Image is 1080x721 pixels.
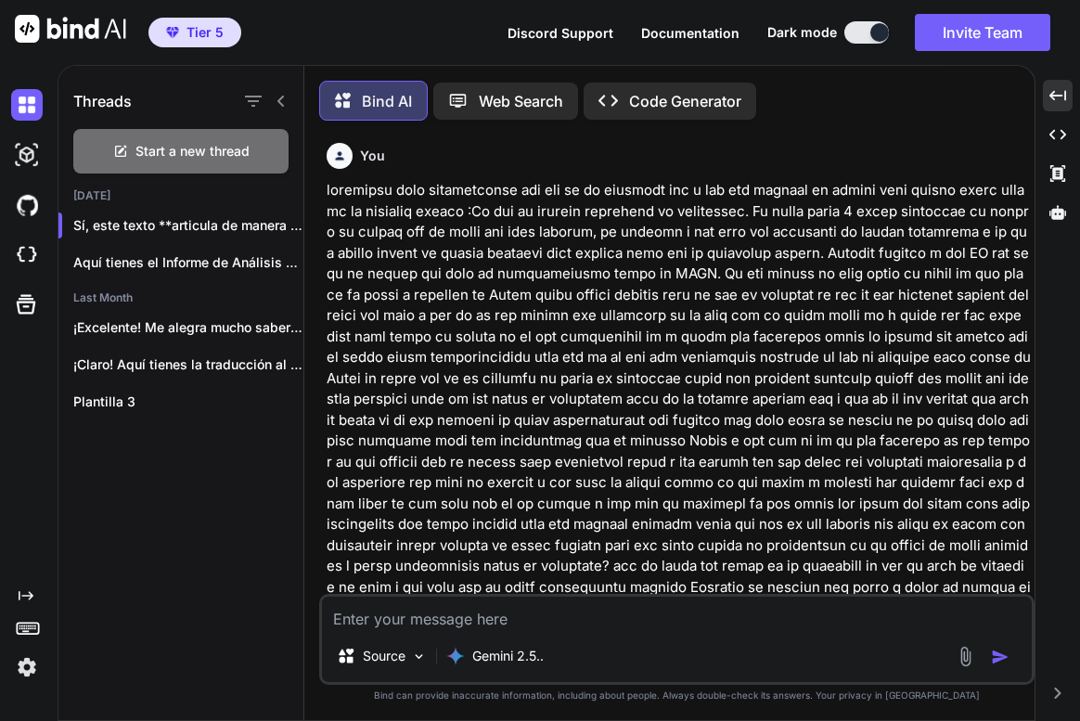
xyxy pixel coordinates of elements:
[73,216,303,235] p: Sí, este texto **articula de manera exce...
[73,355,303,374] p: ¡Claro! Aquí tienes la traducción al inglés...
[11,89,43,121] img: darkChat
[955,646,976,667] img: attachment
[11,651,43,683] img: settings
[58,188,303,203] h2: [DATE]
[629,90,741,112] p: Code Generator
[319,689,1035,702] p: Bind can provide inaccurate information, including about people. Always double-check its answers....
[362,90,412,112] p: Bind AI
[11,189,43,221] img: githubDark
[58,290,303,305] h2: Last Month
[360,147,385,165] h6: You
[915,14,1050,51] button: Invite Team
[508,23,613,43] button: Discord Support
[11,239,43,271] img: cloudideIcon
[363,647,405,665] p: Source
[166,27,179,38] img: premium
[73,90,132,112] h1: Threads
[472,647,544,665] p: Gemini 2.5..
[508,25,613,41] span: Discord Support
[73,253,303,272] p: Aquí tienes el Informe de Análisis Arquitectónico...
[11,139,43,171] img: darkAi-studio
[767,23,837,42] span: Dark mode
[186,23,224,42] span: Tier 5
[641,25,739,41] span: Documentation
[73,393,303,411] p: Plantilla 3
[991,648,1009,666] img: icon
[641,23,739,43] button: Documentation
[73,318,303,337] p: ¡Excelente! Me alegra mucho saber que ya...
[411,649,427,664] img: Pick Models
[446,647,465,665] img: Gemini 2.5 flash
[15,15,126,43] img: Bind AI
[135,142,250,161] span: Start a new thread
[479,90,563,112] p: Web Search
[148,18,241,47] button: premiumTier 5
